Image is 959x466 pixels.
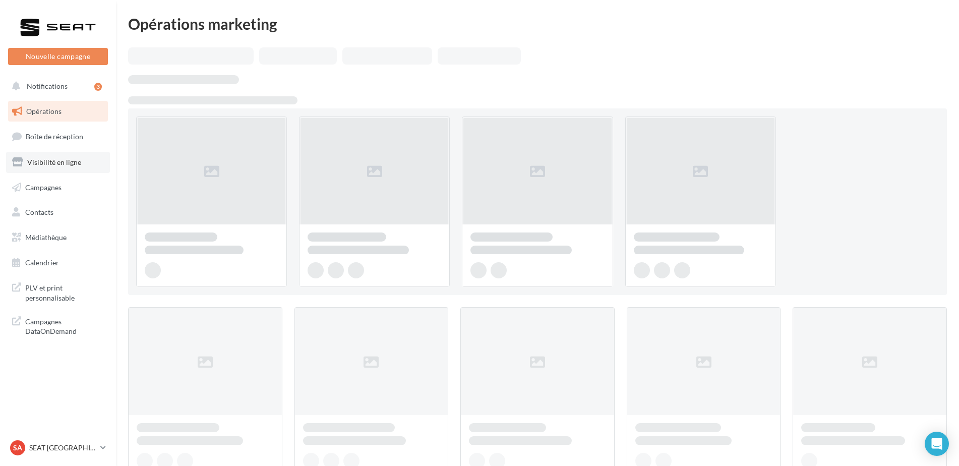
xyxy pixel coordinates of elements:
[94,83,102,91] div: 3
[6,202,110,223] a: Contacts
[25,208,53,216] span: Contacts
[6,177,110,198] a: Campagnes
[25,281,104,303] span: PLV et print personnalisable
[6,126,110,147] a: Boîte de réception
[6,76,106,97] button: Notifications 3
[6,277,110,307] a: PLV et print personnalisable
[6,252,110,273] a: Calendrier
[6,101,110,122] a: Opérations
[925,432,949,456] div: Open Intercom Messenger
[25,183,62,191] span: Campagnes
[13,443,22,453] span: SA
[6,311,110,340] a: Campagnes DataOnDemand
[27,158,81,166] span: Visibilité en ligne
[8,438,108,457] a: SA SEAT [GEOGRAPHIC_DATA]
[29,443,96,453] p: SEAT [GEOGRAPHIC_DATA]
[6,227,110,248] a: Médiathèque
[27,82,68,90] span: Notifications
[25,258,59,267] span: Calendrier
[8,48,108,65] button: Nouvelle campagne
[26,132,83,141] span: Boîte de réception
[25,233,67,242] span: Médiathèque
[128,16,947,31] div: Opérations marketing
[6,152,110,173] a: Visibilité en ligne
[25,315,104,336] span: Campagnes DataOnDemand
[26,107,62,115] span: Opérations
